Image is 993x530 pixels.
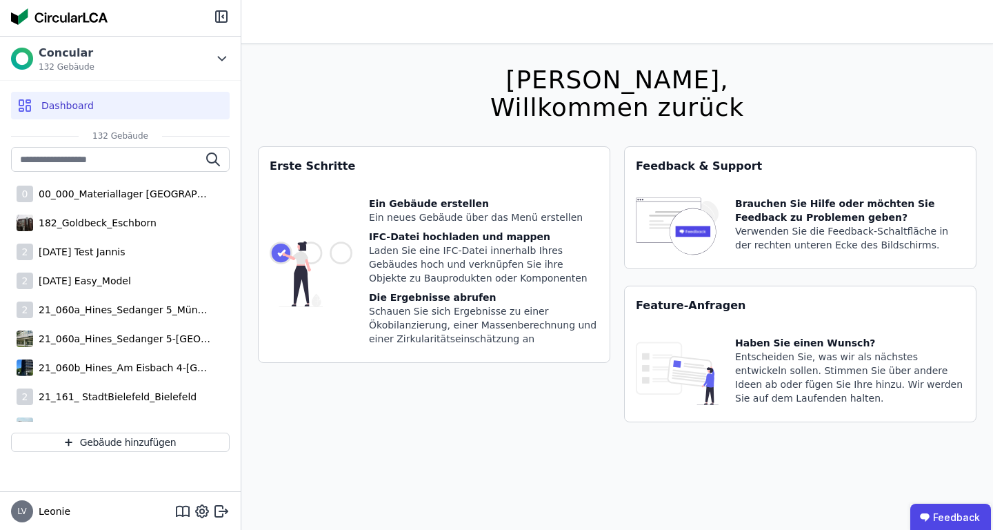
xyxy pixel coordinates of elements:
div: Feature-Anfragen [625,286,976,325]
div: [DATE] Easy_Model [33,274,131,288]
img: 182_Goldbeck_Eschborn [17,212,33,234]
span: Leonie [33,504,70,518]
div: Feedback & Support [625,147,976,186]
div: Schauen Sie sich Ergebnisse zu einer Ökobilanzierung, einer Massenberechnung und einer Zirkularit... [369,304,599,346]
img: Concular [11,8,108,25]
div: Concular [39,45,94,61]
div: 2 [17,273,33,289]
div: 00_000_Materiallager [GEOGRAPHIC_DATA] [33,187,212,201]
div: Brauchen Sie Hilfe oder möchten Sie Feedback zu Problemen geben? [735,197,965,224]
div: 2 [17,389,33,405]
img: 21_060a_Hines_Sedanger 5-München [17,328,33,350]
img: feature_request_tile-UiXE1qGU.svg [636,336,719,411]
div: 0 [17,186,33,202]
div: [PERSON_NAME], [490,66,744,94]
div: 21_161_ StadtBielefeld_Bielefeld [33,390,197,404]
img: Concular [11,48,33,70]
div: 2 [17,244,33,260]
div: 182_Goldbeck_Eschborn [33,216,157,230]
div: Entscheiden Sie, was wir als nächstes entwickeln sollen. Stimmen Sie über andere Ideen ab oder fü... [735,350,965,405]
span: 132 Gebäude [39,61,94,72]
img: 21_060b_Hines_Am Eisbach 4-München [17,357,33,379]
span: Dashboard [41,99,94,112]
div: Die Ergebnisse abrufen [369,291,599,304]
button: Gebäude hinzufügen [11,433,230,452]
span: 132 Gebäude [79,130,162,141]
div: 21_060a_Hines_Sedanger 5_München [33,303,212,317]
div: Willkommen zurück [490,94,744,121]
img: getting_started_tile-DrF_GRSv.svg [270,197,352,351]
div: 2 [17,302,33,318]
div: IFC-Datei hochladen und mappen [369,230,599,244]
div: Haben Sie einen Wunsch? [735,336,965,350]
div: Laden Sie eine IFC-Datei innerhalb Ihres Gebäudes hoch und verknüpfen Sie ihre Objekte zu Bauprod... [369,244,599,285]
div: 22_017_BRDV_Humboldthain_Berlin [33,419,212,433]
div: [DATE] Test Jannis [33,245,125,259]
span: LV [17,507,27,516]
div: 21_060a_Hines_Sedanger 5-[GEOGRAPHIC_DATA] [33,332,212,346]
img: feedback-icon-HCTs5lye.svg [636,197,719,257]
div: 21_060b_Hines_Am Eisbach 4-[GEOGRAPHIC_DATA] [33,361,212,375]
div: Erste Schritte [259,147,610,186]
div: Verwenden Sie die Feedback-Schaltfläche in der rechten unteren Ecke des Bildschirms. [735,224,965,252]
div: Ein neues Gebäude über das Menü erstellen [369,210,599,224]
div: Ein Gebäude erstellen [369,197,599,210]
